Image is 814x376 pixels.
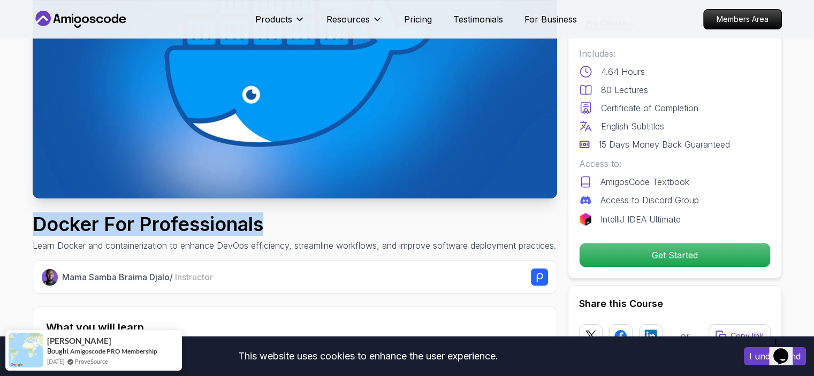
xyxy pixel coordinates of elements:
h2: What you will learn [46,320,544,335]
p: Learn Docker and containerization to enhance DevOps efficiency, streamline workflows, and improve... [33,239,556,252]
button: Resources [326,13,383,34]
img: jetbrains logo [579,213,592,226]
p: IntelliJ IDEA Ultimate [600,213,681,226]
button: Accept cookies [744,347,806,365]
p: Includes: [579,47,771,60]
a: Pricing [404,13,432,26]
p: Mama Samba Braima Djalo / [62,271,213,283]
span: [PERSON_NAME] [47,336,111,346]
a: ProveSource [75,357,108,366]
p: Products [255,13,292,26]
h2: Share this Course [579,296,771,311]
a: For Business [524,13,577,26]
span: [DATE] [47,357,64,366]
img: provesource social proof notification image [9,333,43,367]
span: Bought [47,347,69,355]
p: AmigosCode Textbook [600,175,689,188]
p: Certificate of Completion [601,102,698,114]
p: 80 Lectures [601,83,648,96]
img: Nelson Djalo [42,269,58,286]
p: 15 Days Money Back Guaranteed [598,138,730,151]
p: Get Started [580,243,770,267]
a: Amigoscode PRO Membership [70,347,157,355]
p: Access to Discord Group [600,194,699,206]
p: or [681,329,690,342]
button: Copy link [709,324,771,348]
button: Products [255,13,305,34]
button: Get Started [579,243,771,267]
p: Resources [326,13,370,26]
div: This website uses cookies to enhance the user experience. [8,344,728,368]
p: Members Area [704,10,781,29]
p: English Subtitles [601,120,664,133]
iframe: chat widget [769,333,803,365]
p: Access to: [579,157,771,170]
a: Members Area [703,9,782,29]
p: Copy link [731,331,764,341]
a: Testimonials [453,13,503,26]
span: Instructor [175,272,213,282]
p: 4.64 Hours [601,65,645,78]
h1: Docker For Professionals [33,213,556,235]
